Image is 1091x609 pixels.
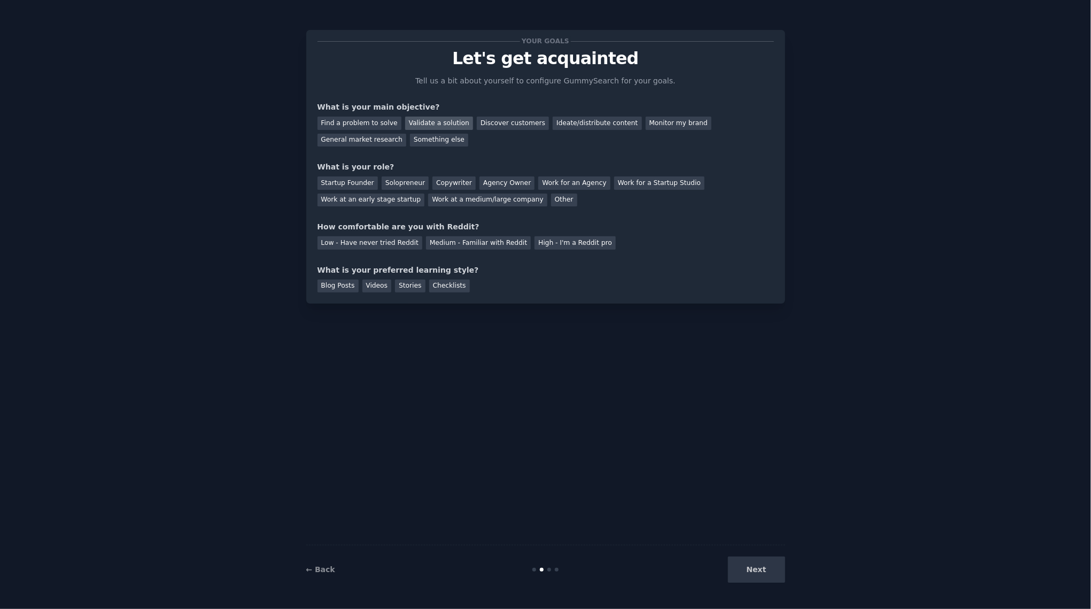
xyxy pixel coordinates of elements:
div: Checklists [429,280,470,293]
div: Copywriter [432,176,476,190]
div: What is your role? [318,161,774,173]
a: ← Back [306,565,335,574]
div: Something else [410,134,468,147]
div: Find a problem to solve [318,117,401,130]
div: Medium - Familiar with Reddit [426,236,531,250]
div: Monitor my brand [646,117,711,130]
div: What is your preferred learning style? [318,265,774,276]
div: Low - Have never tried Reddit [318,236,422,250]
div: Work for an Agency [538,176,610,190]
div: Work at an early stage startup [318,194,425,207]
div: Solopreneur [382,176,429,190]
span: Your goals [520,36,571,47]
div: General market research [318,134,407,147]
p: Tell us a bit about yourself to configure GummySearch for your goals. [411,75,680,87]
div: Blog Posts [318,280,359,293]
div: What is your main objective? [318,102,774,113]
div: Agency Owner [479,176,535,190]
div: Videos [362,280,392,293]
div: Ideate/distribute content [553,117,641,130]
div: Work at a medium/large company [428,194,547,207]
div: Validate a solution [405,117,473,130]
div: Startup Founder [318,176,378,190]
div: High - I'm a Reddit pro [535,236,616,250]
div: Discover customers [477,117,549,130]
p: Let's get acquainted [318,49,774,68]
div: Stories [395,280,425,293]
div: How comfortable are you with Reddit? [318,221,774,233]
div: Work for a Startup Studio [614,176,705,190]
div: Other [551,194,577,207]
